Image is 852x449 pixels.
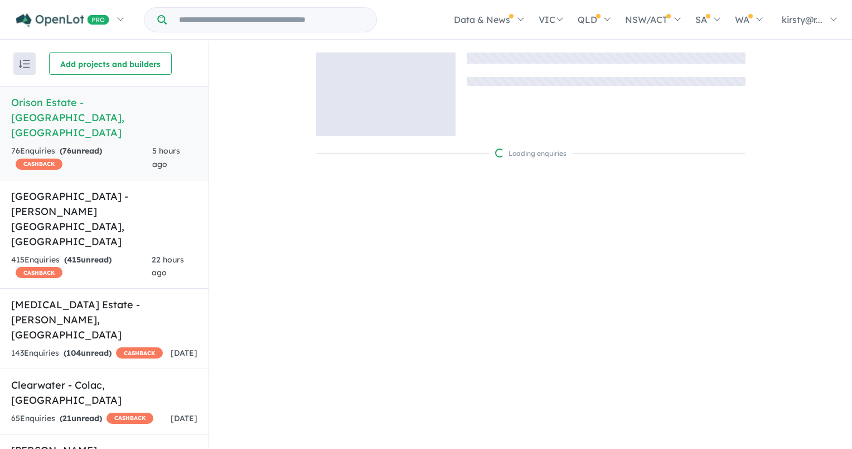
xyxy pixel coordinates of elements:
[64,348,112,358] strong: ( unread)
[49,52,172,75] button: Add projects and builders
[66,348,81,358] span: 104
[11,145,152,171] div: 76 Enquir ies
[19,60,30,68] img: sort.svg
[11,254,152,280] div: 415 Enquir ies
[11,297,197,342] h5: [MEDICAL_DATA] Estate - [PERSON_NAME] , [GEOGRAPHIC_DATA]
[171,348,197,358] span: [DATE]
[16,13,109,27] img: Openlot PRO Logo White
[495,148,567,159] div: Loading enquiries
[11,412,153,426] div: 65 Enquir ies
[60,146,102,156] strong: ( unread)
[11,189,197,249] h5: [GEOGRAPHIC_DATA] - [PERSON_NAME][GEOGRAPHIC_DATA] , [GEOGRAPHIC_DATA]
[171,413,197,423] span: [DATE]
[11,95,197,140] h5: Orison Estate - [GEOGRAPHIC_DATA] , [GEOGRAPHIC_DATA]
[67,255,81,265] span: 415
[169,8,374,32] input: Try estate name, suburb, builder or developer
[16,159,62,170] span: CASHBACK
[106,413,153,424] span: CASHBACK
[62,146,71,156] span: 76
[782,14,822,25] span: kirsty@r...
[152,146,180,169] span: 5 hours ago
[60,413,102,423] strong: ( unread)
[11,347,163,360] div: 143 Enquir ies
[152,255,184,278] span: 22 hours ago
[16,267,62,278] span: CASHBACK
[116,347,163,359] span: CASHBACK
[64,255,112,265] strong: ( unread)
[11,378,197,408] h5: Clearwater - Colac , [GEOGRAPHIC_DATA]
[62,413,71,423] span: 21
